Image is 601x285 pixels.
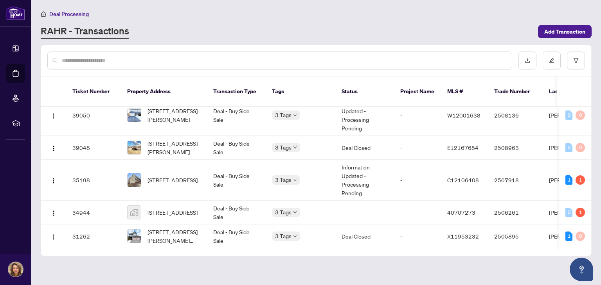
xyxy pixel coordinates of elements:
[335,201,394,224] td: -
[148,228,201,245] span: [STREET_ADDRESS][PERSON_NAME][PERSON_NAME]
[66,136,121,160] td: 39048
[207,136,266,160] td: Deal - Buy Side Sale
[47,109,60,121] button: Logo
[394,95,441,136] td: -
[394,224,441,248] td: -
[275,175,292,184] span: 3 Tags
[394,136,441,160] td: -
[66,160,121,201] td: 35198
[394,77,441,107] th: Project Name
[576,143,585,152] div: 0
[128,109,141,122] img: thumbnail-img
[6,6,25,20] img: logo
[335,136,394,160] td: Deal Closed
[50,178,57,184] img: Logo
[293,210,297,214] span: down
[488,95,543,136] td: 2508136
[293,113,297,117] span: down
[148,176,198,184] span: [STREET_ADDRESS]
[488,136,543,160] td: 2508963
[293,234,297,238] span: down
[447,209,475,216] span: 40707273
[207,95,266,136] td: Deal - Buy Side Sale
[538,25,592,38] button: Add Transaction
[544,25,585,38] span: Add Transaction
[335,224,394,248] td: Deal Closed
[275,143,292,152] span: 3 Tags
[447,176,479,183] span: C12106408
[128,230,141,243] img: thumbnail-img
[148,208,198,217] span: [STREET_ADDRESS]
[266,77,335,107] th: Tags
[525,58,530,63] span: download
[576,208,585,217] div: 1
[207,201,266,224] td: Deal - Buy Side Sale
[518,52,536,69] button: download
[275,110,292,119] span: 3 Tags
[576,232,585,241] div: 0
[148,139,201,156] span: [STREET_ADDRESS][PERSON_NAME]
[41,25,129,39] a: RAHR - Transactions
[488,224,543,248] td: 2505895
[573,58,579,63] span: filter
[335,95,394,136] td: Information Updated - Processing Pending
[49,11,89,18] span: Deal Processing
[549,58,554,63] span: edit
[565,110,572,120] div: 0
[47,206,60,219] button: Logo
[394,201,441,224] td: -
[488,201,543,224] td: 2506261
[41,11,46,17] span: home
[565,208,572,217] div: 0
[275,232,292,240] span: 3 Tags
[565,175,572,185] div: 1
[50,210,57,216] img: Logo
[293,178,297,182] span: down
[543,52,561,69] button: edit
[128,141,141,154] img: thumbnail-img
[207,160,266,201] td: Deal - Buy Side Sale
[447,144,479,151] span: E12167684
[567,52,585,69] button: filter
[576,110,585,120] div: 0
[570,258,593,281] button: Open asap
[50,145,57,151] img: Logo
[335,160,394,201] td: Information Updated - Processing Pending
[447,233,479,240] span: X11953232
[66,201,121,224] td: 34944
[576,175,585,185] div: 1
[66,95,121,136] td: 39050
[8,262,23,277] img: Profile Icon
[50,234,57,240] img: Logo
[207,77,266,107] th: Transaction Type
[207,224,266,248] td: Deal - Buy Side Sale
[66,77,121,107] th: Ticket Number
[66,224,121,248] td: 31262
[394,160,441,201] td: -
[293,146,297,150] span: down
[47,174,60,186] button: Logo
[565,143,572,152] div: 0
[128,206,141,219] img: thumbnail-img
[441,77,488,107] th: MLS #
[447,112,480,119] span: W12001638
[488,77,543,107] th: Trade Number
[335,77,394,107] th: Status
[148,107,201,124] span: [STREET_ADDRESS][PERSON_NAME]
[47,230,60,242] button: Logo
[275,208,292,217] span: 3 Tags
[121,77,207,107] th: Property Address
[128,173,141,187] img: thumbnail-img
[50,113,57,119] img: Logo
[565,232,572,241] div: 1
[47,141,60,154] button: Logo
[488,160,543,201] td: 2507918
